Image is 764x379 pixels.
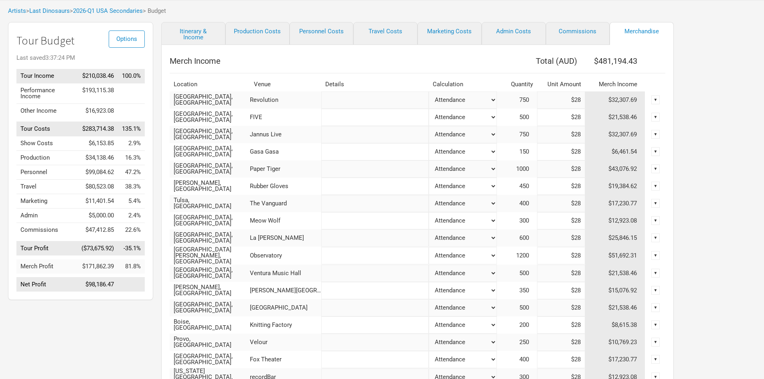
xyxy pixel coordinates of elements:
[537,299,585,316] input: per head
[290,22,354,45] a: Personnel Costs
[16,194,77,209] td: Marketing
[537,109,585,126] input: per head
[651,164,660,173] div: ▼
[161,22,225,45] a: Itinerary & Income
[651,130,660,139] div: ▼
[16,165,77,180] td: Personnel
[519,148,537,155] span: 150
[29,7,70,14] a: Last Dinosaurs
[77,103,118,118] td: $16,923.08
[118,103,145,118] td: Other Income as % of Tour Income
[250,351,321,368] td: Fox Theater
[651,286,660,295] div: ▼
[170,109,250,126] td: [GEOGRAPHIC_DATA], [GEOGRAPHIC_DATA]
[118,83,145,103] td: Performance Income as % of Tour Income
[170,299,250,316] td: [GEOGRAPHIC_DATA], [GEOGRAPHIC_DATA]
[519,96,537,103] span: 750
[585,212,645,229] td: $12,923.08
[516,165,537,172] span: 1000
[170,126,250,143] td: [GEOGRAPHIC_DATA], [GEOGRAPHIC_DATA]
[482,22,546,45] a: Admin Costs
[585,282,645,299] td: $15,076.92
[118,259,145,274] td: Merch Profit as % of Tour Income
[585,334,645,351] td: $10,769.23
[610,22,674,45] a: Merchandise
[16,151,77,165] td: Production
[170,160,250,178] td: [GEOGRAPHIC_DATA], [GEOGRAPHIC_DATA]
[651,355,660,364] div: ▼
[250,265,321,282] td: Ventura Music Hall
[26,8,70,14] span: >
[250,160,321,178] td: Paper Tiger
[77,122,118,136] td: $283,714.38
[118,241,145,255] td: Tour Profit as % of Tour Income
[77,278,118,292] td: $98,186.47
[585,351,645,368] td: $17,230.77
[651,113,660,122] div: ▼
[585,247,645,265] td: $51,692.31
[16,69,77,83] td: Tour Income
[16,136,77,151] td: Show Costs
[429,77,497,91] th: Calculation
[250,178,321,195] td: Rubber Gloves
[537,178,585,195] input: per head
[170,77,250,91] th: Location
[143,8,166,14] span: > Budget
[170,316,250,334] td: Boise, [GEOGRAPHIC_DATA]
[519,234,537,241] span: 600
[250,91,321,109] td: Revolution
[170,265,250,282] td: [GEOGRAPHIC_DATA], [GEOGRAPHIC_DATA]
[519,200,537,207] span: 400
[537,126,585,143] input: per head
[651,182,660,191] div: ▼
[519,287,537,294] span: 350
[537,91,585,109] input: per head
[585,229,645,247] td: $25,846.15
[77,241,118,255] td: ($73,675.92)
[16,103,77,118] td: Other Income
[70,8,143,14] span: >
[537,247,585,264] input: per head
[585,91,645,109] td: $32,307.69
[651,269,660,278] div: ▼
[537,351,585,368] input: per head
[77,180,118,194] td: $80,523.08
[537,265,585,282] input: per head
[537,143,585,160] input: per head
[537,212,585,229] input: per head
[537,229,585,247] input: per head
[537,195,585,212] input: per head
[8,7,26,14] a: Artists
[170,53,497,69] th: Merch Income
[16,180,77,194] td: Travel
[651,95,660,104] div: ▼
[537,316,585,334] input: per head
[651,338,660,347] div: ▼
[519,270,537,277] span: 500
[519,321,537,328] span: 200
[585,178,645,195] td: $19,384.62
[77,259,118,274] td: $171,862.39
[225,22,290,45] a: Production Costs
[16,83,77,103] td: Performance Income
[585,195,645,212] td: $17,230.77
[118,278,145,292] td: Net Profit as % of Tour Income
[585,109,645,126] td: $21,538.46
[651,320,660,329] div: ▼
[537,282,585,299] input: per head
[546,22,610,45] a: Commissions
[497,77,537,91] th: Quantity
[170,351,250,368] td: [GEOGRAPHIC_DATA], [GEOGRAPHIC_DATA]
[16,55,145,61] div: Last saved 3:37:24 PM
[250,77,321,91] th: Venue
[250,316,321,334] td: Knitting Factory
[250,212,321,229] td: Meow Wolf
[519,131,537,138] span: 750
[321,77,429,91] th: Details
[118,180,145,194] td: Travel as % of Tour Income
[118,122,145,136] td: Tour Costs as % of Tour Income
[16,122,77,136] td: Tour Costs
[170,282,250,299] td: [PERSON_NAME], [GEOGRAPHIC_DATA]
[16,241,77,255] td: Tour Profit
[77,83,118,103] td: $193,115.38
